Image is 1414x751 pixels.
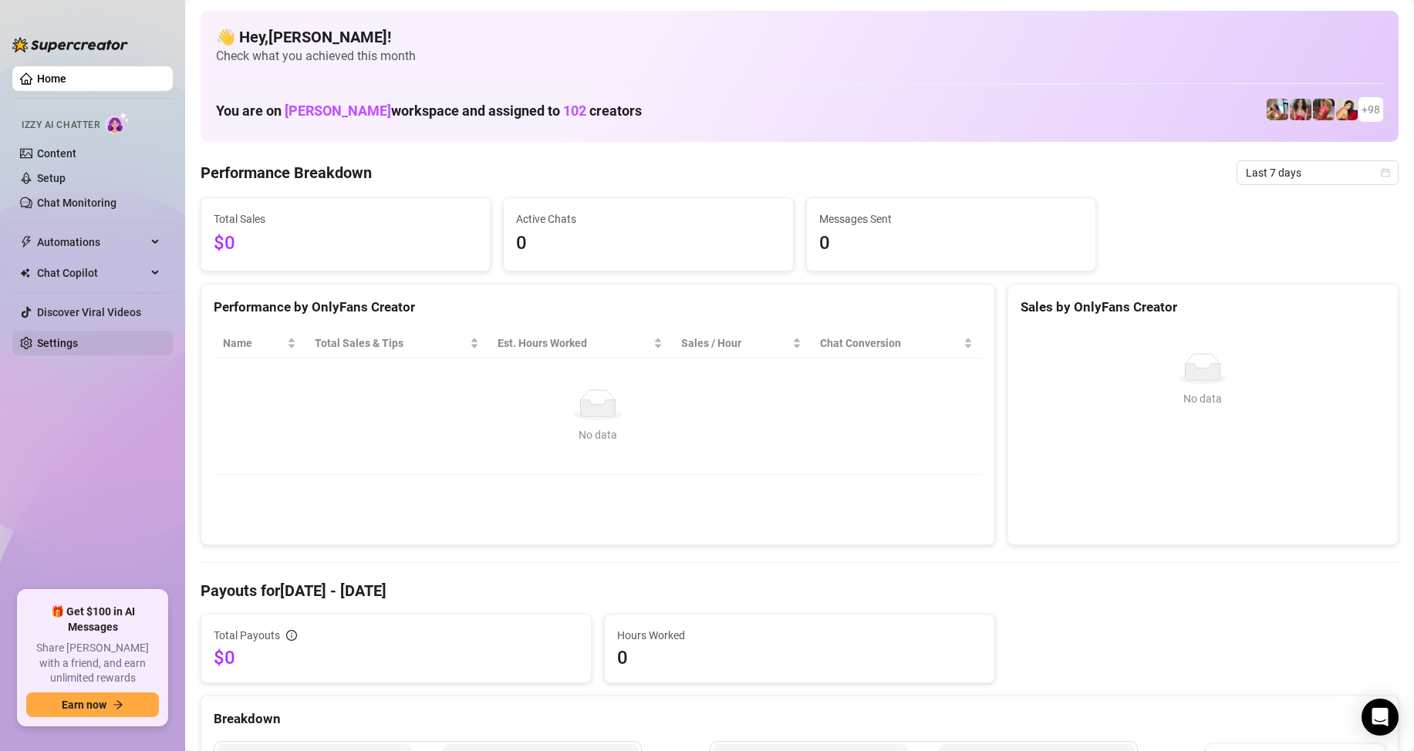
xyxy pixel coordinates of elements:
[1313,99,1335,120] img: April (@aprilblaze)
[1267,99,1288,120] img: ildgaf (@ildgaff)
[20,236,32,248] span: thunderbolt
[106,112,130,134] img: AI Chatter
[214,627,280,644] span: Total Payouts
[563,103,586,119] span: 102
[37,230,147,254] span: Automations
[37,172,66,184] a: Setup
[37,261,147,285] span: Chat Copilot
[305,328,488,359] th: Total Sales & Tips
[1246,161,1389,184] span: Last 7 days
[1381,168,1390,177] span: calendar
[516,210,780,227] span: Active Chats
[1362,699,1399,736] div: Open Intercom Messenger
[37,147,76,160] a: Content
[216,26,1383,48] h4: 👋 Hey, [PERSON_NAME] !
[26,605,159,635] span: 🎁 Get $100 in AI Messages
[819,210,1083,227] span: Messages Sent
[214,229,478,258] span: $0
[216,103,642,120] h1: You are on workspace and assigned to creators
[1027,390,1379,407] div: No data
[37,197,116,209] a: Chat Monitoring
[37,337,78,349] a: Settings
[216,48,1383,65] span: Check what you achieved this month
[214,709,1385,729] div: Breakdown
[285,103,391,119] span: [PERSON_NAME]
[1290,99,1311,120] img: Aaliyah (@edmflowerfairy)
[315,335,467,352] span: Total Sales & Tips
[819,229,1083,258] span: 0
[113,699,123,710] span: arrow-right
[1336,99,1358,120] img: Sophia (@thesophiapayan)
[820,335,960,352] span: Chat Conversion
[516,229,780,258] span: 0
[214,210,478,227] span: Total Sales
[26,692,159,717] button: Earn nowarrow-right
[617,645,982,670] span: 0
[214,645,579,670] span: $0
[62,699,106,711] span: Earn now
[37,306,141,318] a: Discover Viral Videos
[681,335,789,352] span: Sales / Hour
[286,630,297,641] span: info-circle
[1021,297,1385,318] div: Sales by OnlyFans Creator
[201,162,372,184] h4: Performance Breakdown
[214,297,982,318] div: Performance by OnlyFans Creator
[26,641,159,686] span: Share [PERSON_NAME] with a friend, and earn unlimited rewards
[223,335,284,352] span: Name
[12,37,128,52] img: logo-BBDzfeDw.svg
[20,268,30,278] img: Chat Copilot
[229,426,967,443] div: No data
[37,72,66,85] a: Home
[811,328,982,359] th: Chat Conversion
[617,627,982,644] span: Hours Worked
[1362,101,1380,118] span: + 98
[498,335,650,352] div: Est. Hours Worked
[214,328,305,359] th: Name
[672,328,811,359] th: Sales / Hour
[22,118,100,133] span: Izzy AI Chatter
[201,580,1399,601] h4: Payouts for [DATE] - [DATE]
